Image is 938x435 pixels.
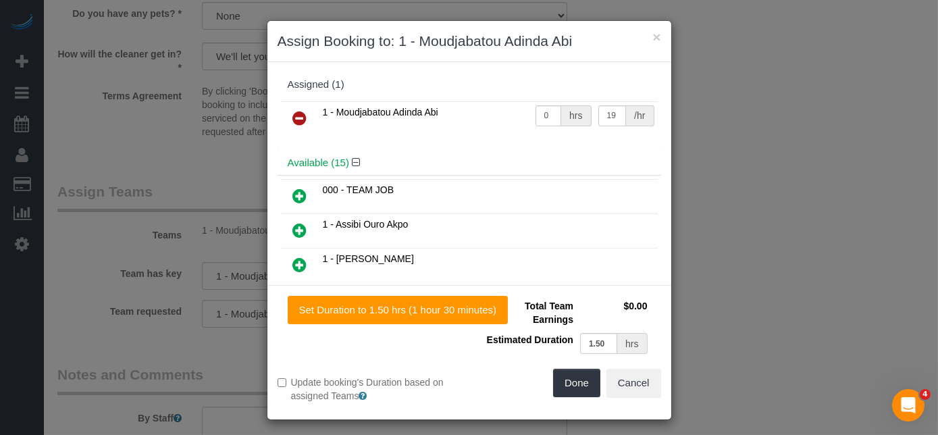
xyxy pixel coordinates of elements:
input: Update booking's Duration based on assigned Teams [278,378,286,387]
div: hrs [617,333,647,354]
span: 000 - TEAM JOB [323,184,394,195]
td: Total Team Earnings [479,296,577,330]
h3: Assign Booking to: 1 - Moudjabatou Adinda Abi [278,31,661,51]
span: 1 - [PERSON_NAME] [323,253,414,264]
span: 1 - Assibi Ouro Akpo [323,219,409,230]
td: $0.00 [577,296,651,330]
div: /hr [626,105,654,126]
iframe: Intercom live chat [892,389,924,421]
h4: Available (15) [288,157,651,169]
button: × [652,30,660,44]
div: Assigned (1) [288,79,651,91]
label: Update booking's Duration based on assigned Teams [278,376,459,403]
span: 1 - Moudjabatou Adinda Abi [323,107,438,118]
span: Estimated Duration [487,334,573,345]
button: Set Duration to 1.50 hrs (1 hour 30 minutes) [288,296,509,324]
button: Done [553,369,600,397]
div: hrs [561,105,591,126]
span: 4 [920,389,931,400]
button: Cancel [606,369,661,397]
